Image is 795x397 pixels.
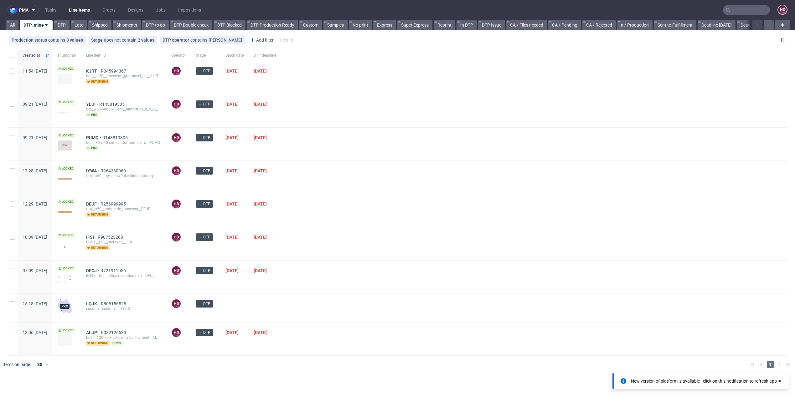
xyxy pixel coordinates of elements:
a: Sent to Fulfillment [654,20,696,30]
span: returning [86,79,110,84]
div: 2 values [138,38,154,43]
a: R143819305 [99,102,126,107]
a: Tasks [41,5,60,15]
a: Designs [124,5,147,15]
a: Orders [99,5,119,15]
span: → DTP [199,68,210,74]
a: CA / Files needed [506,20,547,30]
figcaption: HD [172,233,181,242]
span: Locked [57,199,75,204]
span: [DATE] [225,201,239,206]
img: version_two_editor_design [57,111,72,113]
a: Line Items [65,5,94,15]
a: n / Production [617,20,653,30]
a: R907523268 [98,235,124,240]
div: Clear all [279,36,297,44]
span: ALUP [86,330,101,335]
span: Locked [57,166,75,171]
a: Impositions [174,5,205,15]
span: R345994367 [101,69,127,74]
span: - [225,301,244,315]
span: 15:18 [DATE] [23,301,47,306]
a: R808156528 [101,301,127,306]
span: [DATE] [254,168,267,173]
span: Created at [23,53,42,58]
a: IFSI [86,235,98,240]
a: Shipped [88,20,111,30]
figcaption: HD [172,133,181,142]
span: Items on page: [3,361,31,368]
div: dlp__x50-6000-x-5-cm__blufortune_d_o_o__YLUI [86,107,161,112]
a: R032126583 [101,330,127,335]
a: DTP Production Ready [247,20,298,30]
a: All [6,20,18,30]
a: DTP [54,20,70,30]
button: pma [8,5,39,15]
span: YLUI [86,102,99,107]
span: DTP operator [163,38,190,43]
a: CA / Pending [548,20,581,30]
a: Deadline [DATE] [737,20,775,30]
span: pim [86,112,98,117]
span: Batch date [225,53,244,58]
span: Locked [57,328,75,333]
a: Jobs [152,5,169,15]
a: DFCJ [86,268,101,273]
a: DTP to do [142,20,169,30]
span: Locked [57,66,75,71]
div: bds__t120__massimo_guarducci_srl__KJRT [86,74,161,79]
span: → DTP [199,201,210,207]
span: → DTP [199,268,210,273]
span: [DATE] [254,268,267,273]
a: No print [349,20,372,30]
span: - [254,301,276,315]
figcaption: HD [172,67,181,75]
span: [DATE] [225,330,239,335]
a: Deadline [DATE] [698,20,736,30]
div: EGDK__f23__mcbryde__IFSI [86,240,161,245]
a: Super Express [397,20,432,30]
span: [DATE] [254,69,267,74]
span: [DATE] [225,135,239,140]
span: IYWA [86,168,101,173]
a: R143819305 [102,135,129,140]
a: R964230060 [101,168,127,173]
span: → DTP [199,101,210,107]
span: does not contain [104,38,138,43]
figcaption: HD [778,5,787,14]
span: [DATE] [254,135,267,140]
span: Line item ID [86,53,161,58]
span: Operator [171,53,186,58]
span: returning [86,212,110,217]
span: [DATE] [225,268,239,273]
img: logo [10,7,19,14]
a: In DTP [457,20,477,30]
span: Stage [91,38,104,43]
span: [DATE] [254,235,267,240]
a: BEUF [86,201,101,206]
div: EGDK__f65__joltech_solutions_s_l__DFCJ [86,273,161,278]
a: CA / Rejected [582,20,616,30]
a: PUMQ [86,135,102,140]
figcaption: HD [172,100,181,109]
span: → DTP [199,301,210,307]
img: version_two_editor_design.png [57,242,72,249]
a: DTP_mine [20,20,53,30]
span: → DTP [199,330,210,335]
span: [DATE] [225,168,239,173]
span: 1 [767,361,774,368]
a: Express [373,20,396,30]
img: version_two_editor_design [57,140,72,151]
span: Production status [12,38,48,43]
span: contains [190,38,209,43]
a: DTP Double check [170,20,212,30]
span: DTP deadline [254,53,276,58]
figcaption: HD [172,328,181,337]
figcaption: HD [172,166,181,175]
span: LQJK [86,301,101,306]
